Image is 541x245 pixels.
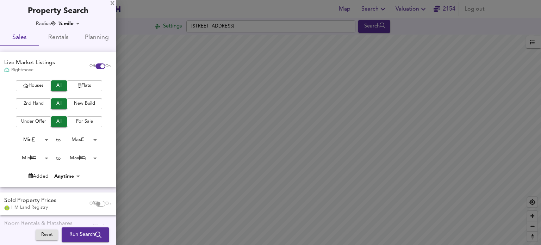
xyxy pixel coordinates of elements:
[67,98,102,109] button: New Build
[67,80,102,91] button: Flats
[56,155,61,162] div: to
[110,1,115,6] div: X
[62,227,109,242] button: Run Search
[36,20,56,27] div: Radius
[52,173,82,180] div: Anytime
[67,116,102,127] button: For Sale
[56,20,82,27] div: ¼ mile
[70,82,99,90] span: Flats
[43,32,73,43] span: Rentals
[19,82,48,90] span: Houses
[4,59,55,67] div: Live Market Listings
[19,118,48,126] span: Under Offer
[4,204,56,211] div: HM Land Registry
[4,197,56,205] div: Sold Property Prices
[4,67,55,73] div: Rightmove
[55,100,63,108] span: All
[51,116,67,127] button: All
[19,100,48,108] span: 2nd Hand
[51,80,67,91] button: All
[12,134,51,145] div: Min
[56,136,61,143] div: to
[39,231,55,239] span: Reset
[89,63,95,69] span: Off
[4,206,10,210] img: Land Registry
[70,118,99,126] span: For Sale
[16,80,51,91] button: Houses
[105,201,111,207] span: On
[16,98,51,109] button: 2nd Hand
[70,100,99,108] span: New Build
[29,173,49,180] div: Added
[12,153,51,164] div: Min
[61,153,99,164] div: Max
[55,118,63,126] span: All
[89,201,95,207] span: Off
[55,82,63,90] span: All
[61,134,99,145] div: Max
[82,32,112,43] span: Planning
[105,63,111,69] span: On
[16,116,51,127] button: Under Offer
[51,98,67,109] button: All
[4,67,10,73] img: Rightmove
[36,229,58,240] button: Reset
[69,230,101,239] span: Run Search
[4,32,35,43] span: Sales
